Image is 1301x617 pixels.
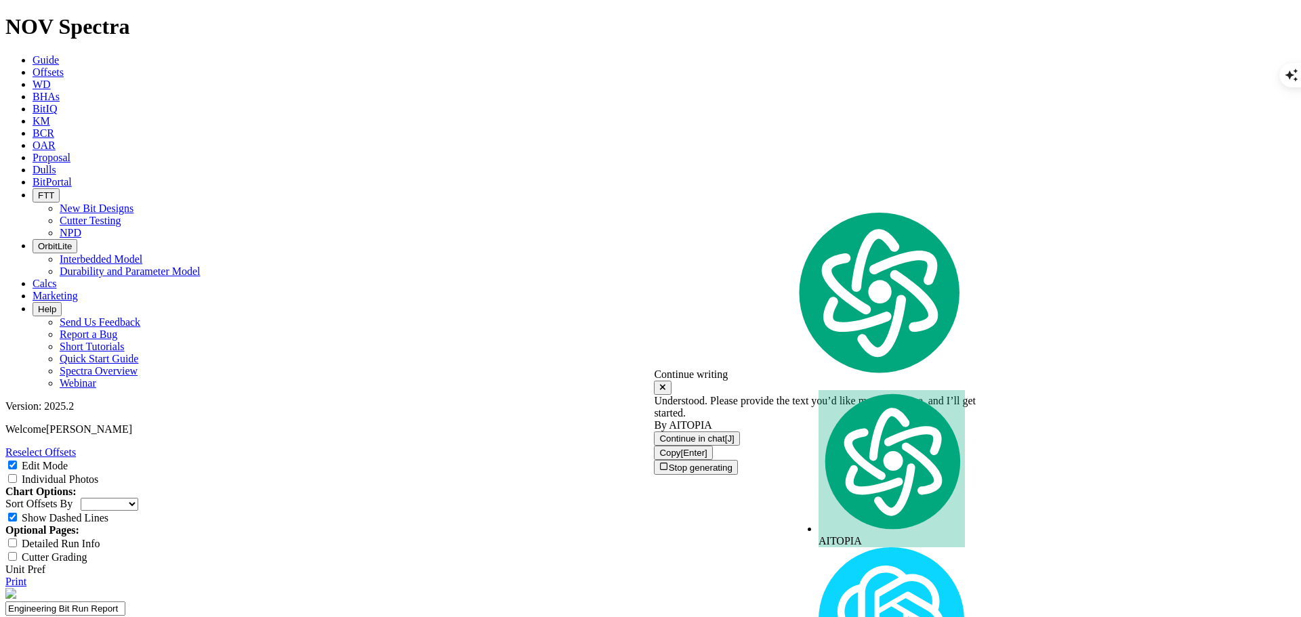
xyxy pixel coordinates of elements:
div: Stop generating [659,462,732,473]
label: Individual Photos [22,473,98,485]
a: Offsets [33,66,64,78]
button: Help [33,302,62,316]
a: BitPortal [33,176,72,188]
a: New Bit Designs [60,203,133,214]
a: Interbedded Model [60,253,142,265]
a: BitIQ [33,103,57,114]
label: Cutter Grading [22,551,87,563]
a: KM [33,115,50,127]
a: Send Us Feedback [60,316,140,328]
a: Marketing [33,290,78,301]
a: Webinar [60,377,96,389]
a: Proposal [33,152,70,163]
a: Cutter Testing [60,215,121,226]
strong: Optional Pages: [5,524,79,536]
label: Detailed Run Info [22,538,100,549]
a: WD [33,79,51,90]
button: FTT [33,188,60,203]
img: NOV_WT_RH_Logo_Vert_RGB_F.d63d51a4.png [5,588,16,599]
a: NPD [60,227,81,238]
span: FTT [38,190,54,200]
label: Show Dashed Lines [22,512,108,524]
a: Report a Bug [60,328,117,340]
label: Sort Offsets By [5,498,73,509]
a: BHAs [33,91,60,102]
a: Quick Start Guide [60,353,138,364]
a: Durability and Parameter Model [60,265,201,277]
a: Dulls [33,164,56,175]
button: Continue in chat[J] [654,431,739,446]
span: OrbitLite [38,241,72,251]
span: [PERSON_NAME] [46,423,132,435]
h1: NOV Spectra [5,14,1296,39]
a: Guide [33,54,59,66]
button: Copy[Enter] [654,446,712,460]
label: Edit Mode [22,460,68,471]
a: OAR [33,140,56,151]
a: Reselect Offsets [5,446,76,458]
a: Calcs [33,278,57,289]
button: OrbitLite [33,239,77,253]
a: BCR [33,127,54,139]
a: Unit Pref [5,563,45,575]
span: Help [38,304,56,314]
button: Stop generating [654,460,737,475]
div: Understood. Please provide the text you’d like me to continue, and I’ll get started. [654,395,993,419]
span: Continue writing [654,368,728,380]
span: [J] [725,433,735,444]
a: Spectra Overview [60,365,138,377]
a: Print [5,576,26,587]
span: By AITOPIA [654,419,712,431]
strong: Chart Options: [5,486,76,497]
div: AITOPIA [819,390,965,547]
a: Short Tutorials [60,341,125,352]
input: Click to edit report title [5,601,125,616]
p: Welcome [5,423,1296,435]
div: Version: 2025.2 [5,400,1296,412]
span: [Enter] [681,448,707,458]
